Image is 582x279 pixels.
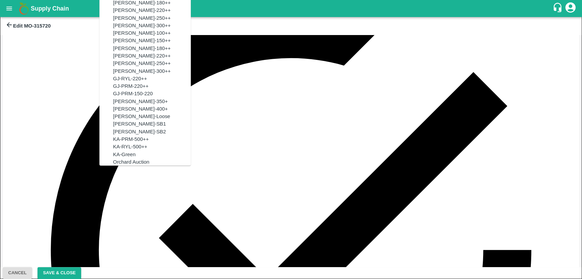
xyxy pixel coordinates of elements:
button: open drawer [1,1,17,16]
div: [PERSON_NAME]-220++ [113,6,171,14]
div: [PERSON_NAME]-400+ [113,105,168,113]
div: KA-Green [113,150,136,158]
div: [PERSON_NAME]-180++ [113,44,171,52]
div: KA-RYL-500++ [113,143,147,150]
div: GJ-PRM-220++ [113,82,149,90]
div: account of current user [564,1,577,16]
div: customer-support [552,2,564,15]
div: Orchard Auction [113,158,149,166]
div: [PERSON_NAME]-SB1 [113,120,166,128]
div: KA-PRM-500++ [113,135,149,143]
div: GJ-PRM-150-220 [113,90,153,97]
div: [PERSON_NAME]-150++ [113,37,171,44]
a: Supply Chain [31,4,552,13]
div: [PERSON_NAME]-300++ [113,67,171,75]
div: GJ-RYL-220++ [113,75,147,82]
b: Edit MO-315720 [13,23,51,29]
div: [PERSON_NAME]-220++ [113,52,171,60]
div: [PERSON_NAME]-SB2 [113,128,166,135]
div: [PERSON_NAME]-250++ [113,14,171,21]
div: [PERSON_NAME]-250++ [113,60,171,67]
b: Supply Chain [31,5,69,12]
img: logo [17,2,31,15]
div: [PERSON_NAME]-100++ [113,29,171,37]
div: [PERSON_NAME]-300++ [113,22,171,29]
div: [PERSON_NAME]-350+ [113,97,168,105]
button: Save & Close [38,267,81,279]
button: Cancel [3,267,32,279]
div: [PERSON_NAME]-Loose [113,113,170,120]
